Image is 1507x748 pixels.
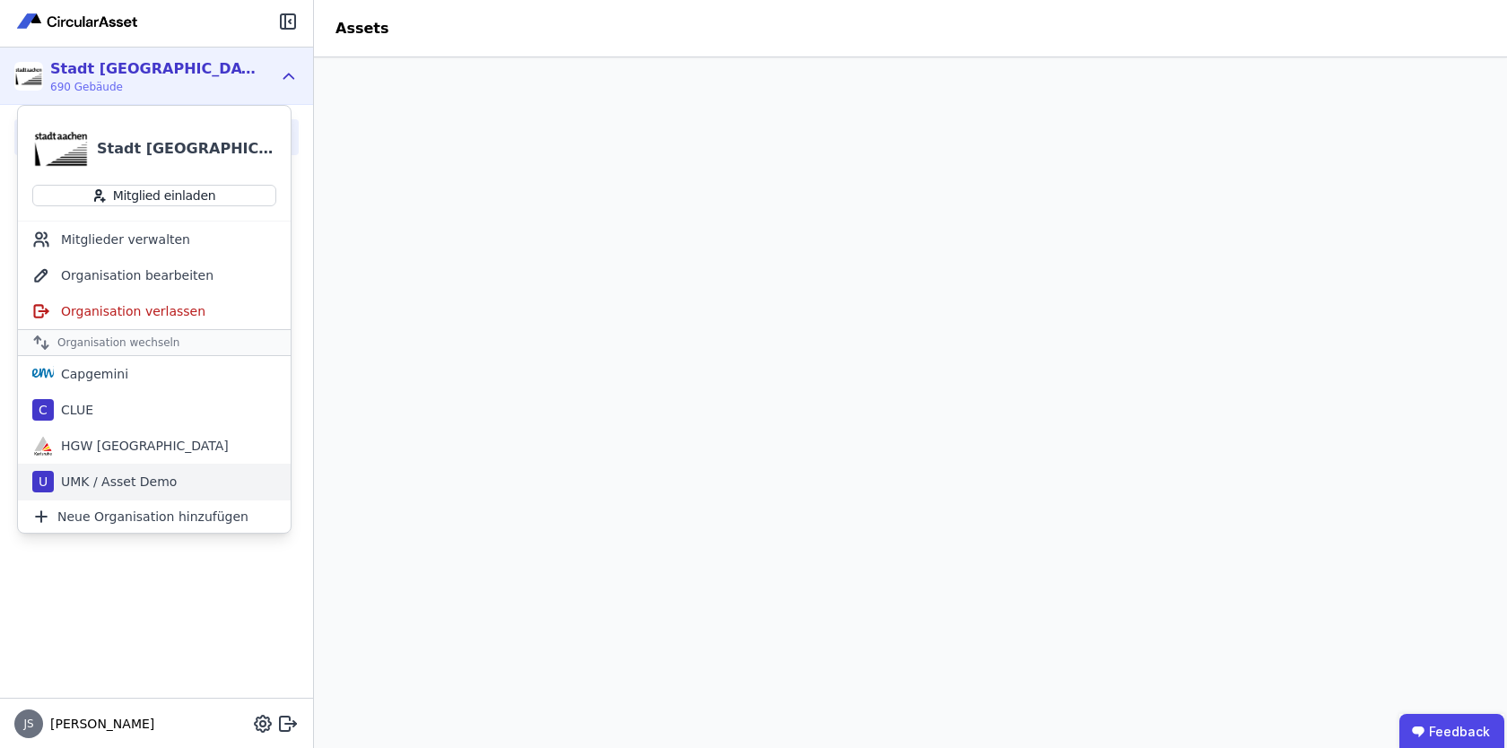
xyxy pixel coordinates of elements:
[18,222,291,257] div: Mitglieder verwalten
[314,18,410,39] div: Assets
[54,401,93,419] div: CLUE
[43,715,154,733] span: [PERSON_NAME]
[314,57,1507,748] iframe: retool
[14,62,43,91] img: Stadt Aachen Gebäudemanagement
[32,185,276,206] button: Mitglied einladen
[32,363,54,385] img: Capgemini
[14,11,142,32] img: Concular
[32,120,90,178] img: Stadt Aachen Gebäudemanagement
[50,58,257,80] div: Stadt [GEOGRAPHIC_DATA] Gebäudemanagement
[32,399,54,421] div: C
[97,138,276,160] div: Stadt [GEOGRAPHIC_DATA] Gebäudemanagement
[32,471,54,492] div: U
[18,329,291,356] div: Organisation wechseln
[50,80,257,94] span: 690 Gebäude
[23,718,33,729] span: JS
[54,437,229,455] div: HGW [GEOGRAPHIC_DATA]
[18,257,291,293] div: Organisation bearbeiten
[57,508,248,526] span: Neue Organisation hinzufügen
[54,365,128,383] div: Capgemini
[18,293,291,329] div: Organisation verlassen
[54,473,177,491] div: UMK / Asset Demo
[32,435,54,457] img: HGW Karlsruhe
